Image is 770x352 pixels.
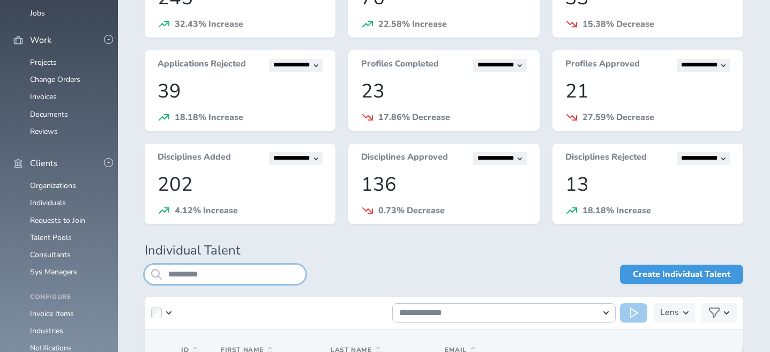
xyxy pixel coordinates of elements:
[30,215,85,226] a: Requests to Join
[158,174,323,196] p: 202
[30,109,68,119] a: Documents
[158,152,231,165] h3: Disciplines Added
[565,59,640,72] h3: Profiles Approved
[361,152,448,165] h3: Disciplines Approved
[104,35,113,44] button: -
[582,111,654,123] span: 27.59% Decrease
[175,18,243,30] span: 32.43% Increase
[620,303,647,323] button: Run Action
[175,111,243,123] span: 18.18% Increase
[145,243,743,258] h1: Individual Talent
[361,174,526,196] p: 136
[158,80,323,102] p: 39
[378,111,450,123] span: 17.86% Decrease
[565,174,730,196] p: 13
[30,126,58,137] a: Reviews
[30,159,58,168] span: Clients
[30,233,72,243] a: Talent Pools
[565,80,730,102] p: 21
[582,205,651,216] span: 18.18% Increase
[565,152,647,165] h3: Disciplines Rejected
[620,265,743,284] a: Create Individual Talent
[361,80,526,102] p: 23
[582,18,654,30] span: 15.38% Decrease
[30,198,66,208] a: Individuals
[30,326,63,336] a: Industries
[30,267,77,277] a: Sys Managers
[654,303,695,323] button: Lens
[30,92,57,102] a: Invoices
[30,250,71,260] a: Consultants
[30,35,51,45] span: Work
[30,181,76,191] a: Organizations
[30,74,80,85] a: Change Orders
[30,294,105,301] h4: Configure
[175,205,238,216] span: 4.12% Increase
[361,59,439,72] h3: Profiles Completed
[30,8,45,18] a: Jobs
[30,57,57,68] a: Projects
[30,309,74,319] a: Invoice Items
[158,59,246,72] h3: Applications Rejected
[378,18,447,30] span: 22.58% Increase
[378,205,445,216] span: 0.73% Decrease
[660,303,679,323] h3: Lens
[104,158,113,167] button: -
